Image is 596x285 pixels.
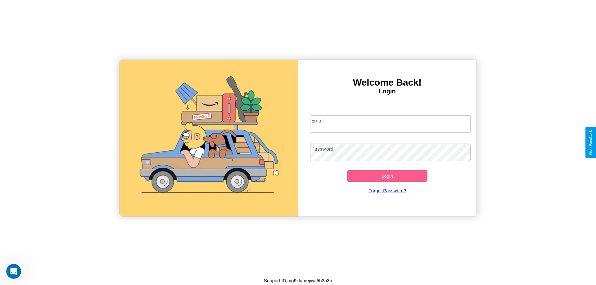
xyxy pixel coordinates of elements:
[6,264,21,279] iframe: Intercom live chat
[347,170,427,182] button: Login
[307,182,468,199] a: Forgot Password?
[264,276,332,285] p: Support ID: mg9klqmejvwj5h3a3n
[120,60,298,216] img: gif
[298,77,476,88] h3: Welcome Back!
[298,88,476,95] h4: Login
[589,130,593,155] div: Give Feedback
